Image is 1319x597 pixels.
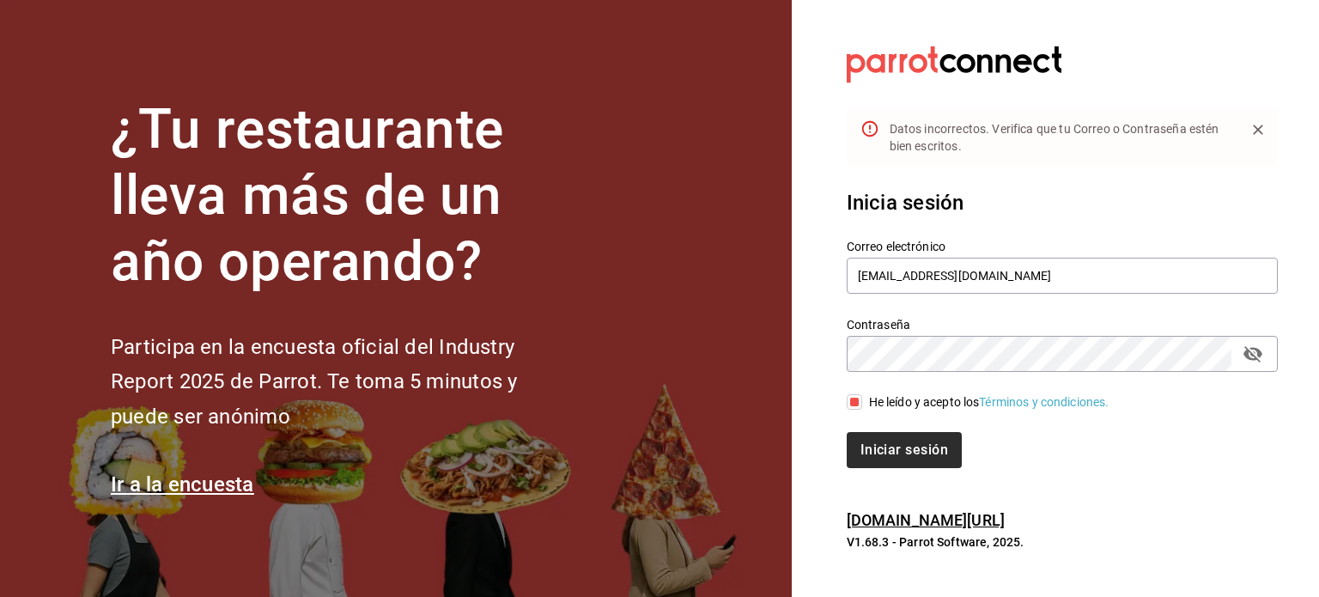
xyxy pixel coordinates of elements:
[1245,117,1271,143] button: Close
[847,511,1005,529] a: [DOMAIN_NAME][URL]
[847,258,1278,294] input: Ingresa tu correo electrónico
[869,393,1109,411] div: He leído y acepto los
[890,113,1231,161] div: Datos incorrectos. Verifica que tu Correo o Contraseña estén bien escritos.
[111,472,254,496] a: Ir a la encuesta
[847,432,962,468] button: Iniciar sesión
[979,395,1109,409] a: Términos y condiciones.
[111,330,574,435] h2: Participa en la encuesta oficial del Industry Report 2025 de Parrot. Te toma 5 minutos y puede se...
[847,533,1278,551] p: V1.68.3 - Parrot Software, 2025.
[1238,339,1267,369] button: passwordField
[847,241,1278,253] label: Correo electrónico
[847,187,1278,218] h3: Inicia sesión
[111,97,574,295] h1: ¿Tu restaurante lleva más de un año operando?
[847,319,1278,331] label: Contraseña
